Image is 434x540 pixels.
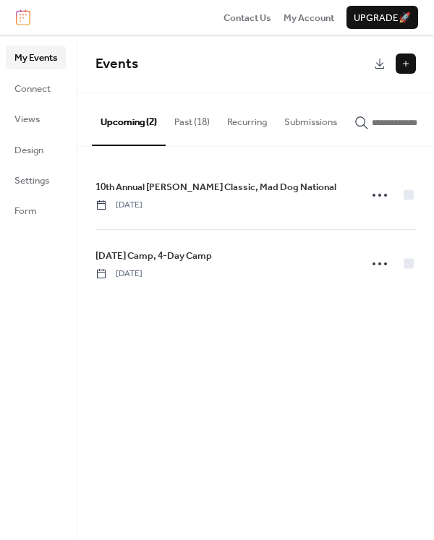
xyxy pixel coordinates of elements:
[95,249,212,263] span: [DATE] Camp, 4-Day Camp
[95,267,142,280] span: [DATE]
[166,93,218,144] button: Past (18)
[6,107,66,130] a: Views
[224,11,271,25] span: Contact Us
[284,10,334,25] a: My Account
[14,82,51,96] span: Connect
[95,180,336,194] span: 10th Annual [PERSON_NAME] Classic, Mad Dog National
[95,199,142,212] span: [DATE]
[6,77,66,100] a: Connect
[14,143,43,158] span: Design
[14,112,40,127] span: Views
[284,11,334,25] span: My Account
[92,93,166,145] button: Upcoming (2)
[14,204,37,218] span: Form
[16,9,30,25] img: logo
[6,46,66,69] a: My Events
[224,10,271,25] a: Contact Us
[95,51,138,77] span: Events
[218,93,276,144] button: Recurring
[346,6,418,29] button: Upgrade🚀
[6,199,66,222] a: Form
[95,248,212,264] a: [DATE] Camp, 4-Day Camp
[6,168,66,192] a: Settings
[354,11,411,25] span: Upgrade 🚀
[14,173,49,188] span: Settings
[14,51,57,65] span: My Events
[6,138,66,161] a: Design
[276,93,346,144] button: Submissions
[95,179,336,195] a: 10th Annual [PERSON_NAME] Classic, Mad Dog National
